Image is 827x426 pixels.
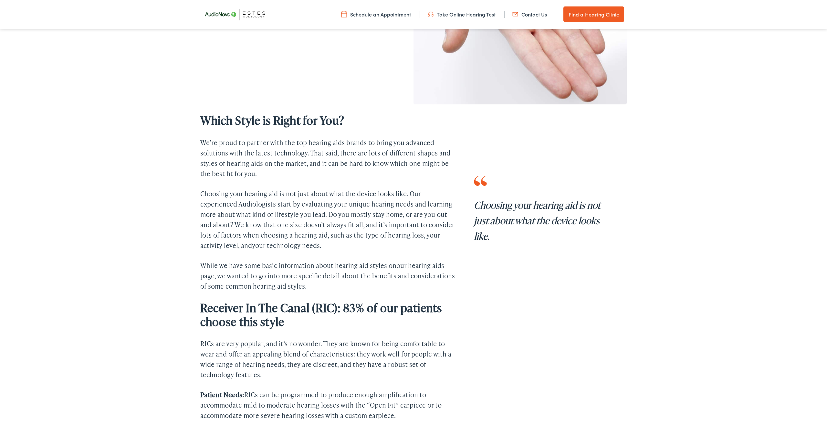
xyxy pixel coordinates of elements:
img: utility icon [512,11,518,18]
a: Contact Us [512,11,547,18]
a: our hearing aids page [200,261,444,280]
a: your technology needs [252,241,320,250]
p: We’re proud to partner with the top hearing aids brands to bring you advanced solutions with the ... [200,137,456,179]
p: RICs can be programmed to produce enough amplification to accommodate mild to moderate hearing lo... [200,389,456,421]
strong: Patient Needs: [200,390,244,399]
p: Choosing your hearing aid is not just about what the device looks like. Our experienced Audiologi... [200,188,456,250]
a: Find a Hearing Clinic [563,6,624,22]
a: Schedule an Appointment [341,11,411,18]
a: Take Online Hearing Test [428,11,496,18]
img: utility icon [428,11,434,18]
p: While we have some basic information about hearing aid styles on , we wanted to go into more spec... [200,260,456,291]
img: utility icon [341,11,347,18]
p: RICs are very popular, and it’s no wonder. They are known for being comfortable to wear and offer... [200,338,456,380]
p: Choosing your hearing aid is not just about what the device looks like. [474,197,615,244]
strong: Which Style is Right for You? [200,112,344,128]
strong: Receiver In The Canal (RIC): 83% of our patients choose this style [200,300,442,330]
